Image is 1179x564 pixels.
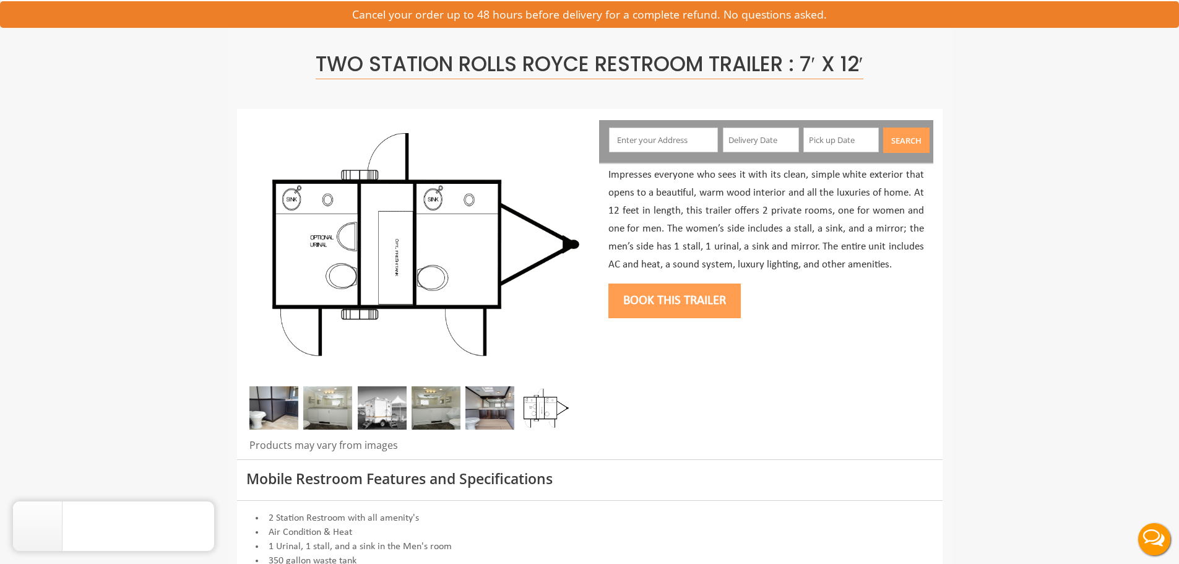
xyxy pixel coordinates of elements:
img: A close view of inside of a station with a stall, mirror and cabinets [465,386,514,430]
img: A mini restroom trailer with two separate stations and separate doors for males and females [358,386,407,430]
div: Products may vary from images [246,438,581,459]
img: Gel 2 station 02 [303,386,352,430]
button: Live Chat [1129,514,1179,564]
button: Book this trailer [608,284,741,318]
button: Search [883,128,930,153]
img: Gel 2 station 03 [412,386,460,430]
img: Floor Plan of 2 station restroom with sink and toilet [520,386,569,430]
p: Impresses everyone who sees it with its clean, simple white exterior that opens to a beautiful, w... [608,167,924,274]
img: Side view of two station restroom trailer with separate doors for males and females [246,120,581,368]
span: Two Station Rolls Royce Restroom Trailer : 7′ x 12′ [316,50,863,79]
li: 2 Station Restroom with all amenity's [246,511,933,526]
input: Enter your Address [609,128,718,152]
img: A close view of inside of a station with a stall, mirror and cabinets [249,386,298,430]
li: 1 Urinal, 1 stall, and a sink in the Men's room [246,540,933,554]
h3: Mobile Restroom Features and Specifications [246,471,933,487]
li: Air Condition & Heat [246,526,933,540]
input: Pick up Date [803,128,879,152]
input: Delivery Date [723,128,799,152]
